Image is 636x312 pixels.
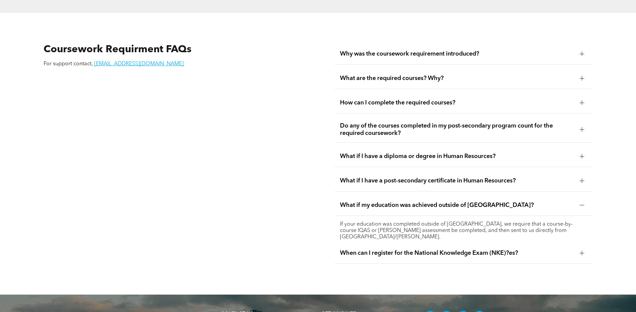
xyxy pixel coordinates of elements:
[340,75,574,82] span: What are the required courses? Why?
[340,177,574,184] span: What if I have a post-secondary certificate in Human Resources?
[340,122,574,137] span: Do any of the courses completed in my post-secondary program count for the required coursework?
[340,249,574,257] span: When can I register for the National Knowledge Exam (NKE)?es?
[340,202,574,209] span: What if my education was achieved outside of [GEOGRAPHIC_DATA]?
[44,45,191,55] span: Coursework Requirment FAQs
[340,50,574,58] span: Why was the coursework requirement introduced?
[44,61,93,67] span: For support contact,
[340,221,587,240] p: If your education was completed outside of [GEOGRAPHIC_DATA], we require that a course-by-course ...
[340,153,574,160] span: What if I have a diploma or degree in Human Resources?
[94,61,184,67] a: [EMAIL_ADDRESS][DOMAIN_NAME]
[340,99,574,106] span: How can I complete the required courses?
